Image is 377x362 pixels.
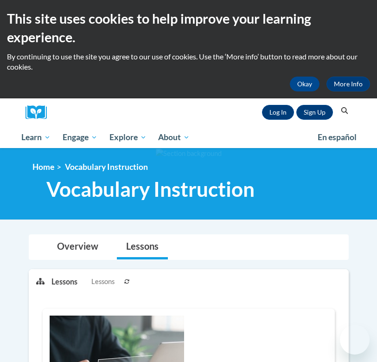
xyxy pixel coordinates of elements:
[15,127,363,148] div: Main menu
[312,128,363,147] a: En español
[26,105,53,120] a: Cox Campus
[290,77,319,91] button: Okay
[26,105,53,120] img: Logo brand
[7,9,370,47] h2: This site uses cookies to help improve your learning experience.
[326,77,370,91] a: More Info
[117,235,168,259] a: Lessons
[338,105,351,116] button: Search
[340,325,370,355] iframe: Button to launch messaging window
[152,127,196,148] a: About
[48,235,108,259] a: Overview
[262,105,294,120] a: Log In
[7,52,370,72] p: By continuing to use the site you agree to our use of cookies. Use the ‘More info’ button to read...
[318,132,357,142] span: En español
[63,132,97,143] span: Engage
[46,177,255,201] span: Vocabulary Instruction
[156,149,222,159] img: Section background
[32,162,54,172] a: Home
[103,127,153,148] a: Explore
[57,127,103,148] a: Engage
[16,127,57,148] a: Learn
[91,277,115,287] span: Lessons
[21,132,51,143] span: Learn
[109,132,147,143] span: Explore
[158,132,190,143] span: About
[51,277,77,287] p: Lessons
[65,162,148,172] span: Vocabulary Instruction
[296,105,333,120] a: Register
